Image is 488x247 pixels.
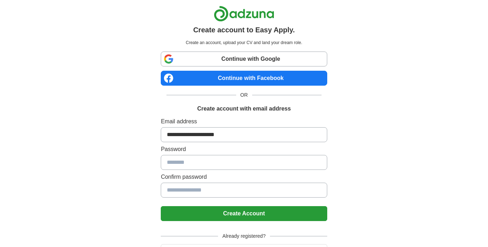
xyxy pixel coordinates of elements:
[161,71,327,86] a: Continue with Facebook
[161,52,327,66] a: Continue with Google
[214,6,274,22] img: Adzuna logo
[162,39,325,46] p: Create an account, upload your CV and land your dream role.
[218,232,270,240] span: Already registered?
[197,104,291,113] h1: Create account with email address
[193,25,295,35] h1: Create account to Easy Apply.
[161,117,327,126] label: Email address
[161,173,327,181] label: Confirm password
[161,145,327,154] label: Password
[236,91,252,99] span: OR
[161,206,327,221] button: Create Account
